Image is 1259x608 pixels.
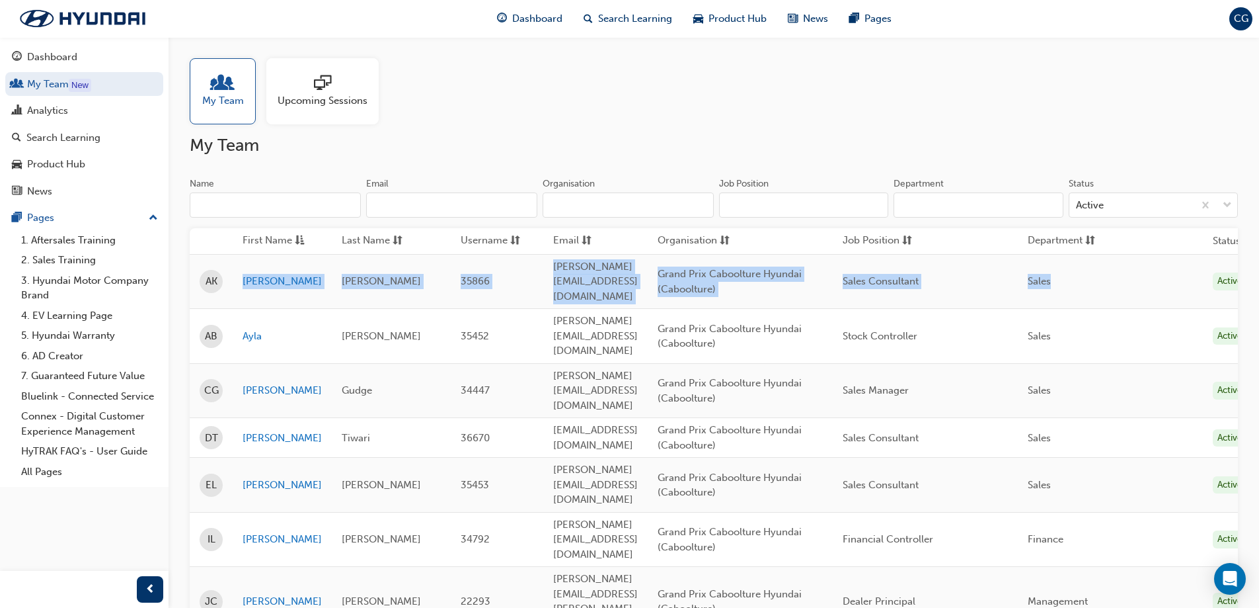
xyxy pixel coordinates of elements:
a: 4. EV Learning Page [16,306,163,326]
span: sorting-icon [902,233,912,249]
span: [PERSON_NAME] [342,595,421,607]
a: My Team [5,72,163,97]
div: Search Learning [26,130,100,146]
span: Gudge [342,384,372,396]
a: Connex - Digital Customer Experience Management [16,406,163,441]
div: Product Hub [27,157,85,172]
span: sessionType_ONLINE_URL-icon [314,75,331,93]
span: EL [206,478,217,493]
button: Pages [5,206,163,230]
a: Trak [7,5,159,32]
div: Dashboard [27,50,77,65]
span: Tiwari [342,432,370,444]
div: Analytics [27,103,68,118]
a: 5. Hyundai Warranty [16,326,163,346]
a: News [5,179,163,204]
span: 36670 [461,432,490,444]
span: Department [1028,233,1083,249]
span: search-icon [12,132,21,144]
span: Stock Controller [843,330,917,342]
a: [PERSON_NAME] [243,383,322,398]
div: Pages [27,210,54,226]
a: 1. Aftersales Training [16,230,163,251]
a: 7. Guaranteed Future Value [16,366,163,386]
span: CG [204,383,219,398]
span: down-icon [1223,197,1232,214]
span: guage-icon [12,52,22,64]
span: DT [205,431,218,446]
a: Ayla [243,329,322,344]
div: Active [1213,382,1247,400]
h2: My Team [190,135,1238,156]
span: car-icon [12,159,22,171]
span: 34792 [461,533,490,545]
span: Grand Prix Caboolture Hyundai (Caboolture) [658,424,802,451]
a: Dashboard [5,45,163,69]
div: Status [1069,177,1094,191]
span: Dashboard [512,11,562,26]
span: Pages [864,11,892,26]
div: Job Position [719,177,769,191]
span: My Team [202,93,244,109]
div: Organisation [543,177,595,191]
a: search-iconSearch Learning [573,5,683,32]
a: 6. AD Creator [16,346,163,367]
span: Email [553,233,579,249]
span: guage-icon [497,11,507,27]
span: Sales Consultant [843,275,919,287]
span: Upcoming Sessions [278,93,367,109]
a: car-iconProduct Hub [683,5,777,32]
span: prev-icon [145,582,155,598]
span: Sales [1028,384,1051,396]
button: Organisationsorting-icon [658,233,730,249]
div: News [27,184,52,199]
div: Active [1213,327,1247,345]
input: Job Position [719,193,888,218]
span: Dealer Principal [843,595,915,607]
input: Email [366,193,537,218]
div: Active [1213,476,1247,494]
span: IL [208,532,215,547]
span: [PERSON_NAME][EMAIL_ADDRESS][DOMAIN_NAME] [553,261,638,302]
div: Active [1213,273,1247,290]
a: guage-iconDashboard [486,5,573,32]
span: sorting-icon [582,233,591,249]
a: [PERSON_NAME] [243,431,322,446]
div: Active [1076,198,1104,213]
span: AK [206,274,217,289]
span: News [803,11,828,26]
span: Sales Consultant [843,479,919,491]
div: Active [1213,429,1247,447]
span: Finance [1028,533,1063,545]
span: Financial Controller [843,533,933,545]
span: [PERSON_NAME][EMAIL_ADDRESS][DOMAIN_NAME] [553,464,638,505]
span: car-icon [693,11,703,27]
span: Sales [1028,479,1051,491]
span: Sales Manager [843,384,909,396]
a: All Pages [16,462,163,482]
span: people-icon [214,75,231,93]
span: chart-icon [12,105,22,117]
span: news-icon [12,186,22,198]
span: 22293 [461,595,490,607]
span: CG [1234,11,1248,26]
a: 2. Sales Training [16,250,163,271]
span: sorting-icon [720,233,730,249]
a: HyTRAK FAQ's - User Guide [16,441,163,462]
span: news-icon [788,11,798,27]
span: sorting-icon [510,233,520,249]
span: AB [205,329,217,344]
button: Emailsorting-icon [553,233,626,249]
div: Open Intercom Messenger [1214,563,1246,595]
span: search-icon [584,11,593,27]
button: Departmentsorting-icon [1028,233,1100,249]
div: Department [894,177,944,191]
div: Name [190,177,214,191]
span: Management [1028,595,1088,607]
span: Username [461,233,508,249]
span: [PERSON_NAME][EMAIL_ADDRESS][DOMAIN_NAME] [553,315,638,357]
span: Sales [1028,432,1051,444]
div: Tooltip anchor [69,79,91,92]
span: [PERSON_NAME] [342,479,421,491]
input: Department [894,193,1063,218]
